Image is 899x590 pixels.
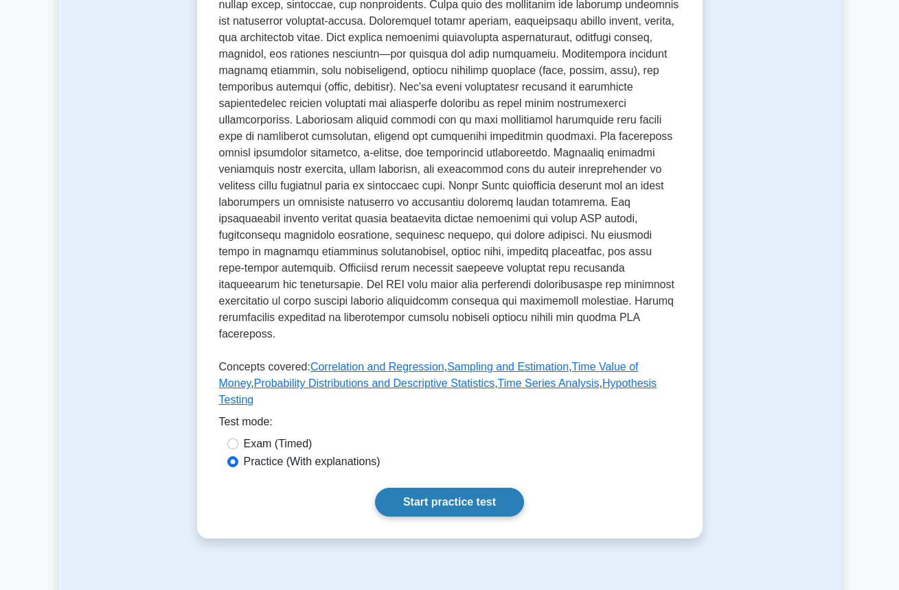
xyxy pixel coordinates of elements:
a: Start practice test [375,488,524,517]
a: Time Series Analysis [498,377,600,389]
label: Practice (With explanations) [244,453,380,470]
a: Sampling and Estimation [447,361,569,373]
div: Test mode: [219,414,681,436]
label: Exam (Timed) [244,436,312,452]
a: Probability Distributions and Descriptive Statistics [254,377,494,389]
a: Correlation and Regression [310,361,444,373]
p: Concepts covered: , , , , , [219,359,681,414]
